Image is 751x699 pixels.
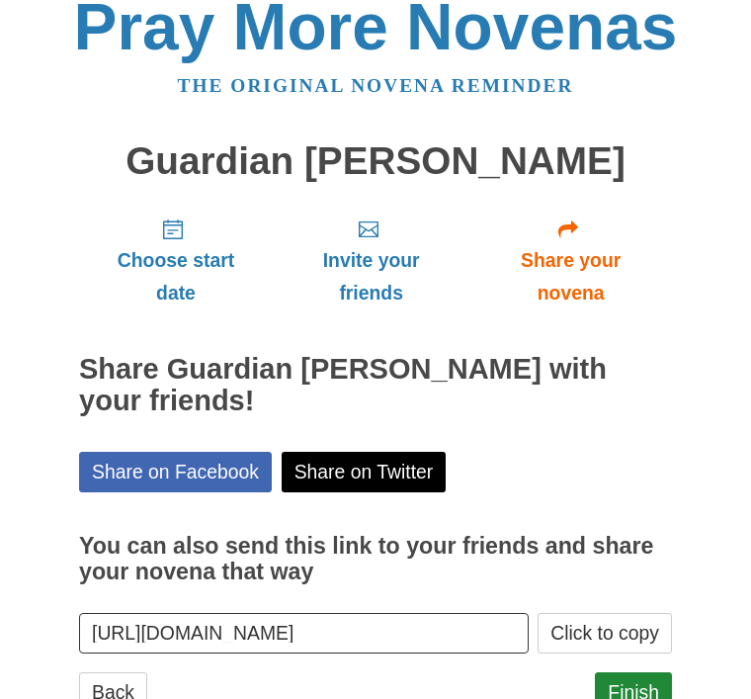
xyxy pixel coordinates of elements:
[489,244,652,309] span: Share your novena
[79,534,672,584] h3: You can also send this link to your friends and share your novena that way
[79,354,672,417] h2: Share Guardian [PERSON_NAME] with your friends!
[538,613,672,654] button: Click to copy
[99,244,253,309] span: Choose start date
[178,75,574,96] a: The original novena reminder
[469,202,672,319] a: Share your novena
[273,202,469,319] a: Invite your friends
[79,202,273,319] a: Choose start date
[292,244,450,309] span: Invite your friends
[79,140,672,183] h1: Guardian [PERSON_NAME]
[79,452,272,492] a: Share on Facebook
[282,452,447,492] a: Share on Twitter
